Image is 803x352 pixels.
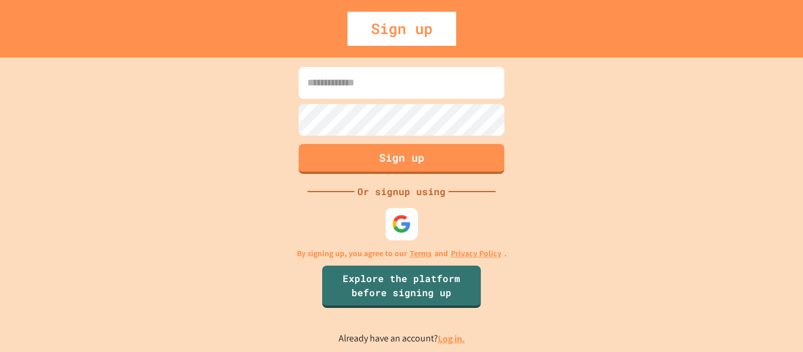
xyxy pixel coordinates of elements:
a: Terms [410,247,431,260]
a: Privacy Policy [451,247,501,260]
div: Or signup using [354,185,449,199]
p: By signing up, you agree to our and . [297,247,507,260]
p: Already have an account? [339,331,465,346]
a: Explore the platform before signing up [322,266,481,308]
a: Log in. [438,333,465,345]
img: google-icon.svg [392,214,411,233]
div: Sign up [347,12,456,46]
button: Sign up [299,144,504,174]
